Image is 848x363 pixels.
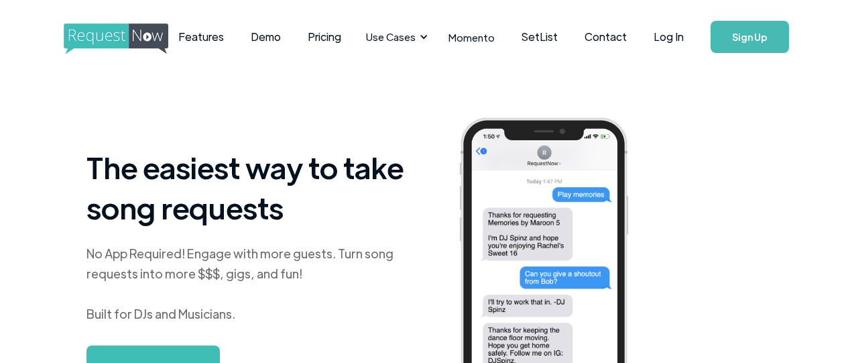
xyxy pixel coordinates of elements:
div: Use Cases [366,30,416,44]
a: Sign Up [711,21,789,53]
a: Features [165,16,237,58]
a: Contact [571,16,640,58]
a: home [64,23,131,50]
h1: The easiest way to take song requests [86,147,404,227]
a: Demo [237,16,294,58]
a: Pricing [294,16,355,58]
div: No App Required! Engage with more guests. Turn song requests into more $$$, gigs, and fun! Built ... [86,244,404,324]
div: Use Cases [358,16,432,58]
a: SetList [508,16,571,58]
a: Momento [435,17,508,57]
img: requestnow logo [64,23,193,54]
a: Log In [640,13,697,60]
